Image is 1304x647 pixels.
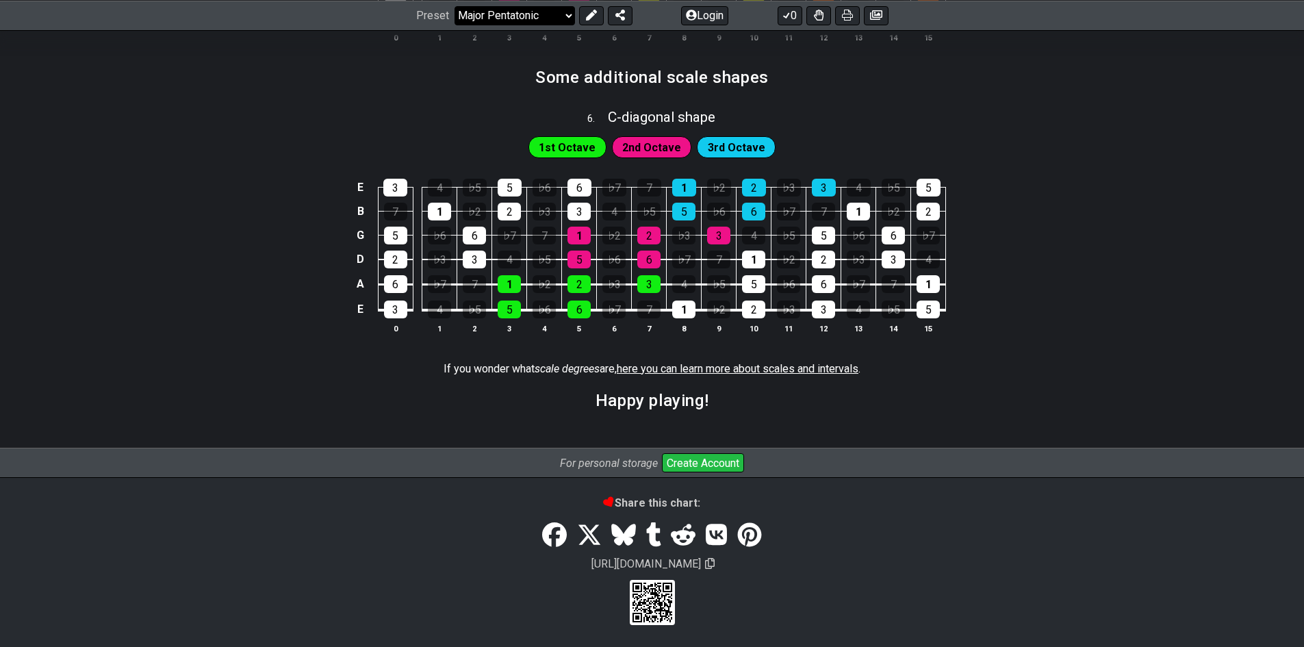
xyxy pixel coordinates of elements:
th: 4 [527,30,562,45]
div: 7 [533,227,556,244]
select: Preset [455,5,575,25]
div: 4 [602,203,626,220]
th: 11 [771,30,806,45]
td: E [353,296,369,322]
th: 11 [771,322,806,336]
div: ♭2 [707,179,731,196]
div: ♭7 [428,275,451,293]
button: Login [681,5,728,25]
div: 4 [672,275,695,293]
div: 3 [882,251,905,268]
div: 2 [567,275,591,293]
i: For personal storage [560,457,658,470]
div: 3 [463,251,486,268]
th: 0 [378,322,413,336]
th: 15 [911,30,946,45]
th: 4 [527,322,562,336]
div: 7 [463,275,486,293]
div: 4 [847,179,871,196]
div: ♭3 [777,301,800,318]
th: 14 [876,322,911,336]
div: ♭3 [533,203,556,220]
div: 1 [498,275,521,293]
th: 10 [737,30,771,45]
td: D [353,247,369,272]
th: 6 [597,30,632,45]
th: 3 [492,30,527,45]
div: ♭2 [533,275,556,293]
th: 5 [562,30,597,45]
th: 7 [632,30,667,45]
div: ♭2 [882,203,905,220]
div: ♭6 [602,251,626,268]
p: If you wonder what are, . [444,361,860,377]
div: 2 [812,251,835,268]
div: 5 [917,179,941,196]
th: 0 [378,30,413,45]
a: Pinterest [732,516,766,555]
div: 3 [812,179,836,196]
div: ♭7 [847,275,870,293]
div: ♭2 [602,227,626,244]
div: 1 [428,203,451,220]
th: 9 [702,30,737,45]
div: 2 [742,301,765,318]
div: 6 [567,179,591,196]
div: Scan to view on your cellphone. [630,580,675,625]
div: 1 [672,179,696,196]
div: 1 [742,251,765,268]
div: 1 [847,203,870,220]
div: 2 [637,227,661,244]
div: 2 [384,251,407,268]
th: 2 [457,322,492,336]
div: 4 [428,179,452,196]
th: 13 [841,322,876,336]
span: First enable full edit mode to edit [622,138,681,157]
span: 6 . [587,112,608,127]
div: 2 [917,203,940,220]
th: 14 [876,30,911,45]
span: here you can learn more about scales and intervals [617,362,858,375]
div: 6 [567,301,591,318]
div: 3 [567,203,591,220]
a: Reddit [666,516,700,555]
div: 6 [463,227,486,244]
div: ♭6 [847,227,870,244]
div: 2 [742,179,766,196]
a: Share on Facebook [537,516,572,555]
a: Tumblr [641,516,666,555]
div: 4 [498,251,521,268]
div: 4 [847,301,870,318]
div: ♭7 [917,227,940,244]
div: ♭6 [777,275,800,293]
div: 3 [812,301,835,318]
th: 8 [667,30,702,45]
span: Copy url to clipboard [705,557,715,570]
div: 7 [384,203,407,220]
div: ♭5 [777,227,800,244]
div: ♭5 [463,301,486,318]
th: 5 [562,322,597,336]
button: Create image [864,5,888,25]
div: 6 [637,251,661,268]
div: ♭6 [707,203,730,220]
button: 0 [778,5,802,25]
div: 5 [742,275,765,293]
div: ♭7 [602,301,626,318]
div: 6 [742,203,765,220]
div: ♭2 [707,301,730,318]
div: ♭3 [602,275,626,293]
div: ♭5 [882,301,905,318]
th: 10 [737,322,771,336]
div: 3 [707,227,730,244]
div: ♭2 [463,203,486,220]
a: Bluesky [606,516,641,555]
div: 5 [498,179,522,196]
div: 4 [917,251,940,268]
div: 3 [384,301,407,318]
div: ♭5 [637,203,661,220]
td: E [353,175,369,199]
em: scale degrees [535,362,600,375]
th: 1 [422,30,457,45]
div: ♭3 [428,251,451,268]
